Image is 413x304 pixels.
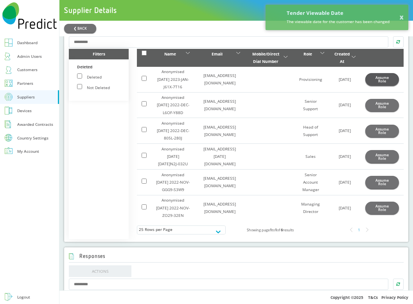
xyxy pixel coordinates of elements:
div: Partners [17,80,33,87]
a: Anonymised [DATE] 2022-DEC-L6OF-Y88D [157,95,189,115]
img: Predict Mobile [2,2,57,29]
div: Country Settings [17,136,48,140]
div: Dashboard [17,39,38,46]
div: Logout [17,293,30,301]
button: ❮ BACK [64,24,96,33]
div: Email [199,50,235,58]
div: Deleted [77,63,121,73]
a: [EMAIL_ADDRESS][DOMAIN_NAME] [203,73,236,86]
a: [DATE] [339,179,351,185]
div: 1 [355,226,363,234]
button: Assume Role [365,99,399,111]
div: Showing page to of results [226,226,314,234]
a: Anonymised [DATE] 2022-NOV-ZO29-32EN [156,197,190,218]
a: [EMAIL_ADDRESS][DOMAIN_NAME] [203,98,236,111]
a: [DATE] [339,205,351,211]
div: Suppliers [17,93,35,101]
a: Head of Support [303,124,318,137]
div: Customers [17,66,38,73]
label: Not Deleted [77,85,110,90]
a: [EMAIL_ADDRESS][DOMAIN_NAME] [203,175,236,188]
a: Anonymised [DATE] 2022-DEC-805L-280J [157,120,189,141]
div: Filters [69,49,129,59]
div: Devices [17,107,32,114]
input: Not Deleted [77,84,82,89]
button: Assume Role [365,125,399,137]
a: [DATE] [339,128,351,133]
input: Deleted [77,73,82,79]
div: Awarded Contracts [17,121,53,128]
div: Copyright © 2025 [59,290,413,304]
h2: Responses [69,253,106,259]
button: Assume Role [365,202,399,214]
b: 6 [281,227,283,232]
button: X [400,15,404,20]
a: Senior Account Manager [302,172,319,192]
b: 1 [270,227,272,232]
p: The viewable date for the customer has been changed [287,18,390,25]
a: [DATE] [339,77,351,82]
div: Mobile/Direct Dial Number [250,50,282,65]
div: My Account [17,148,39,155]
a: [DATE] [339,154,351,159]
label: Deleted [77,74,102,80]
button: Assume Role [365,73,399,86]
a: Managing Director [301,201,320,214]
button: Assume Role [365,176,399,188]
p: Tender Viewable Date [287,9,390,17]
div: Admin Users [17,53,42,60]
a: Anonymised [DATE] 2023-JAN-J61X-7T16 [157,69,189,89]
div: 25 Rows per Page [139,226,224,234]
a: [DATE] [339,102,351,107]
a: T&Cs [368,295,378,300]
a: Provisioning [299,77,322,82]
a: [EMAIL_ADDRESS][DOMAIN_NAME] [203,201,236,214]
a: Anonymised [DATE] 2022-NOV-GGG9-S3W9 [156,172,190,192]
div: Name [156,50,184,58]
button: Assume Role [365,150,399,163]
a: Anonymised [DATE] [DATE]N2J-032U [158,146,188,166]
a: [EMAIL_ADDRESS][DOMAIN_NAME] [203,124,236,137]
b: 1 [275,227,277,232]
a: Privacy Policy [381,295,408,300]
div: Role [297,50,319,58]
div: Created At [334,50,350,65]
a: Sales [305,154,316,159]
a: Senior Support [303,98,318,111]
a: [EMAIL_ADDRESS][DATE][DOMAIN_NAME] [203,146,236,166]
